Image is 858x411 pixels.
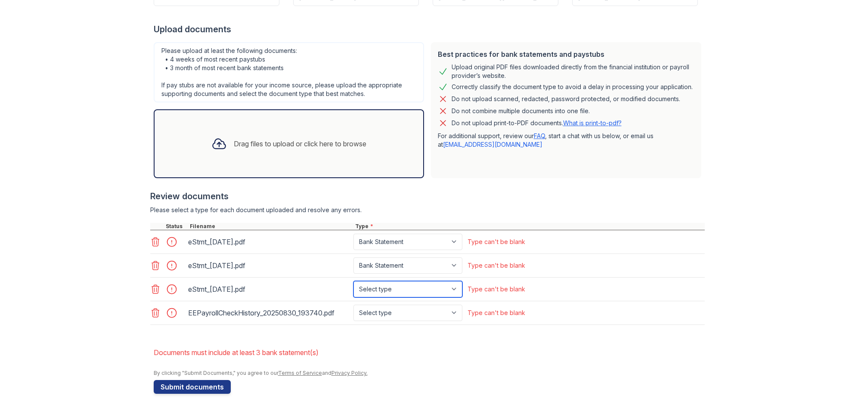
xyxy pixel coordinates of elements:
div: Do not upload scanned, redacted, password protected, or modified documents. [452,94,680,104]
div: Drag files to upload or click here to browse [234,139,366,149]
div: Do not combine multiple documents into one file. [452,106,590,116]
div: Type can't be blank [468,261,525,270]
a: What is print-to-pdf? [563,119,622,127]
div: eStmt_[DATE].pdf [188,282,350,296]
div: Type can't be blank [468,238,525,246]
a: Terms of Service [278,370,322,376]
div: Please upload at least the following documents: • 4 weeks of most recent paystubs • 3 month of mo... [154,42,424,102]
li: Documents must include at least 3 bank statement(s) [154,344,705,361]
button: Submit documents [154,380,231,394]
a: [EMAIL_ADDRESS][DOMAIN_NAME] [443,141,542,148]
div: Upload documents [154,23,705,35]
div: Review documents [150,190,705,202]
div: Correctly classify the document type to avoid a delay in processing your application. [452,82,693,92]
p: For additional support, review our , start a chat with us below, or email us at [438,132,694,149]
a: FAQ [534,132,545,139]
div: Upload original PDF files downloaded directly from the financial institution or payroll provider’... [452,63,694,80]
div: eStmt_[DATE].pdf [188,235,350,249]
div: Type can't be blank [468,285,525,294]
div: Type can't be blank [468,309,525,317]
div: Best practices for bank statements and paystubs [438,49,694,59]
p: Do not upload print-to-PDF documents. [452,119,622,127]
div: Status [164,223,188,230]
div: EEPayrollCheckHistory_20250830_193740.pdf [188,306,350,320]
div: eStmt_[DATE].pdf [188,259,350,272]
a: Privacy Policy. [331,370,368,376]
div: Type [353,223,705,230]
div: Please select a type for each document uploaded and resolve any errors. [150,206,705,214]
div: Filename [188,223,353,230]
div: By clicking "Submit Documents," you agree to our and [154,370,705,377]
